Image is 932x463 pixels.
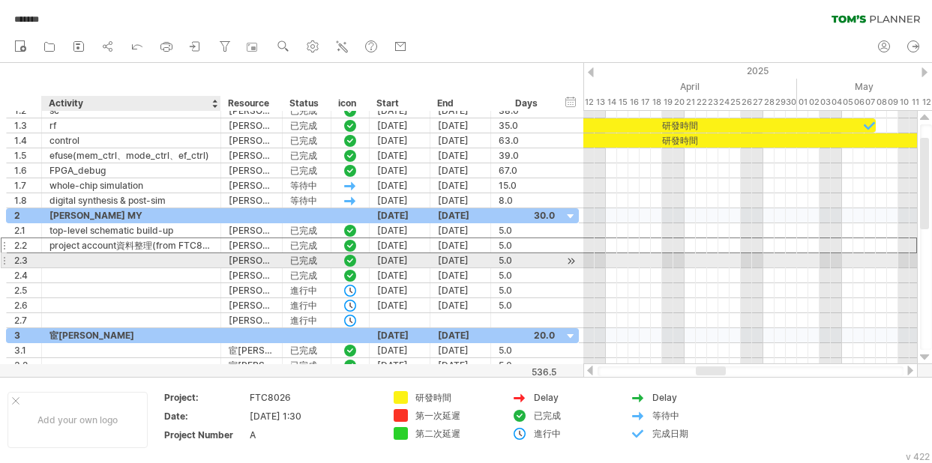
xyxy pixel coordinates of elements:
div: [PERSON_NAME] [229,148,274,163]
div: Add your own logo [7,392,148,448]
div: Monday, 28 April 2025 [763,94,775,110]
div: Delay [652,391,734,404]
div: Start [376,96,421,111]
div: 宦[PERSON_NAME] [49,328,213,342]
div: [DATE] [370,268,430,282]
div: 3.1 [14,343,34,357]
div: [DATE] [430,268,491,282]
div: [DATE] [370,298,430,312]
div: 1.3 [14,118,34,133]
div: efuse(mem_ctrl、mode_ctrl、ef_ctrl) [49,148,213,163]
div: 5.0 [499,283,555,297]
div: [PERSON_NAME] MY [229,283,274,297]
div: [DATE] [370,148,430,163]
div: 已完成 [290,163,323,178]
div: [PERSON_NAME] [229,133,274,148]
div: 已完成 [290,358,323,372]
div: 5.0 [499,298,555,312]
div: 宦[PERSON_NAME] [229,358,274,372]
div: [DATE] [430,193,491,208]
div: [DATE] [430,208,491,223]
div: 1.6 [14,163,34,178]
div: Saturday, 26 April 2025 [741,94,752,110]
div: scroll to activity [564,253,578,269]
div: 2 [14,208,34,223]
div: Thursday, 24 April 2025 [718,94,730,110]
div: [DATE] [370,193,430,208]
div: Monday, 12 May 2025 [921,94,932,110]
div: [DATE] [430,133,491,148]
div: Wednesday, 23 April 2025 [707,94,718,110]
div: [PERSON_NAME] MY [229,223,274,237]
div: [DATE] [370,238,430,252]
div: [PERSON_NAME] MY [229,253,274,267]
div: 等待中 [652,409,734,422]
div: 39.0 [499,148,555,163]
div: Wednesday, 30 April 2025 [786,94,797,110]
div: control [49,133,213,148]
div: Wednesday, 7 May 2025 [865,94,876,110]
div: 進行中 [290,298,323,312]
div: Sunday, 13 April 2025 [595,94,606,110]
div: 2.5 [14,283,34,297]
div: Project Number [164,429,247,441]
div: A [250,429,376,441]
div: April 2025 [460,79,797,94]
div: Friday, 2 May 2025 [808,94,820,110]
div: 研發時間 [415,391,497,404]
div: 5.0 [499,358,555,372]
div: 5.0 [499,268,555,282]
div: Thursday, 17 April 2025 [640,94,651,110]
div: 進行中 [290,283,323,297]
div: [DATE] [430,163,491,178]
div: Days [490,96,562,111]
div: Friday, 18 April 2025 [651,94,662,110]
div: [DATE] [430,118,491,133]
div: Tuesday, 6 May 2025 [853,94,865,110]
div: 已完成 [290,343,323,357]
div: [PERSON_NAME] MY [229,313,274,327]
div: 等待中 [290,178,323,193]
div: project account資料整理(from FTC8303) [49,238,213,252]
div: v 422 [906,451,930,462]
div: [DATE] [370,208,430,223]
div: 1.7 [14,178,34,193]
div: 2.6 [14,298,34,312]
div: 進行中 [290,313,323,327]
div: 已完成 [534,409,616,422]
div: Friday, 25 April 2025 [730,94,741,110]
div: whole-chip simulation [49,178,213,193]
div: Resource [228,96,274,111]
div: [PERSON_NAME] [229,118,274,133]
div: [DATE] [370,178,430,193]
div: Saturday, 12 April 2025 [583,94,595,110]
div: 已完成 [290,223,323,237]
div: [DATE] [370,343,430,357]
div: [DATE] [370,163,430,178]
div: Thursday, 1 May 2025 [797,94,808,110]
div: 1.4 [14,133,34,148]
div: Monday, 21 April 2025 [685,94,696,110]
div: [DATE] [430,178,491,193]
div: [DATE] [430,148,491,163]
div: 2.4 [14,268,34,282]
div: [DATE] [430,253,491,267]
div: Wednesday, 16 April 2025 [628,94,640,110]
div: [DATE] [430,343,491,357]
div: 已完成 [290,238,323,252]
div: End [437,96,482,111]
div: Saturday, 3 May 2025 [820,94,831,110]
div: Tuesday, 22 April 2025 [696,94,707,110]
div: [DATE] [430,283,491,297]
div: 研發時間 [482,118,876,133]
div: 3 [14,328,34,342]
div: [DATE] [430,328,491,342]
div: [DATE] [430,298,491,312]
div: 5.0 [499,343,555,357]
div: Sunday, 4 May 2025 [831,94,842,110]
div: 2.1 [14,223,34,237]
div: [DATE] [370,358,430,372]
div: Delay [534,391,616,404]
div: 完成日期 [652,427,734,440]
div: Date: [164,410,247,423]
